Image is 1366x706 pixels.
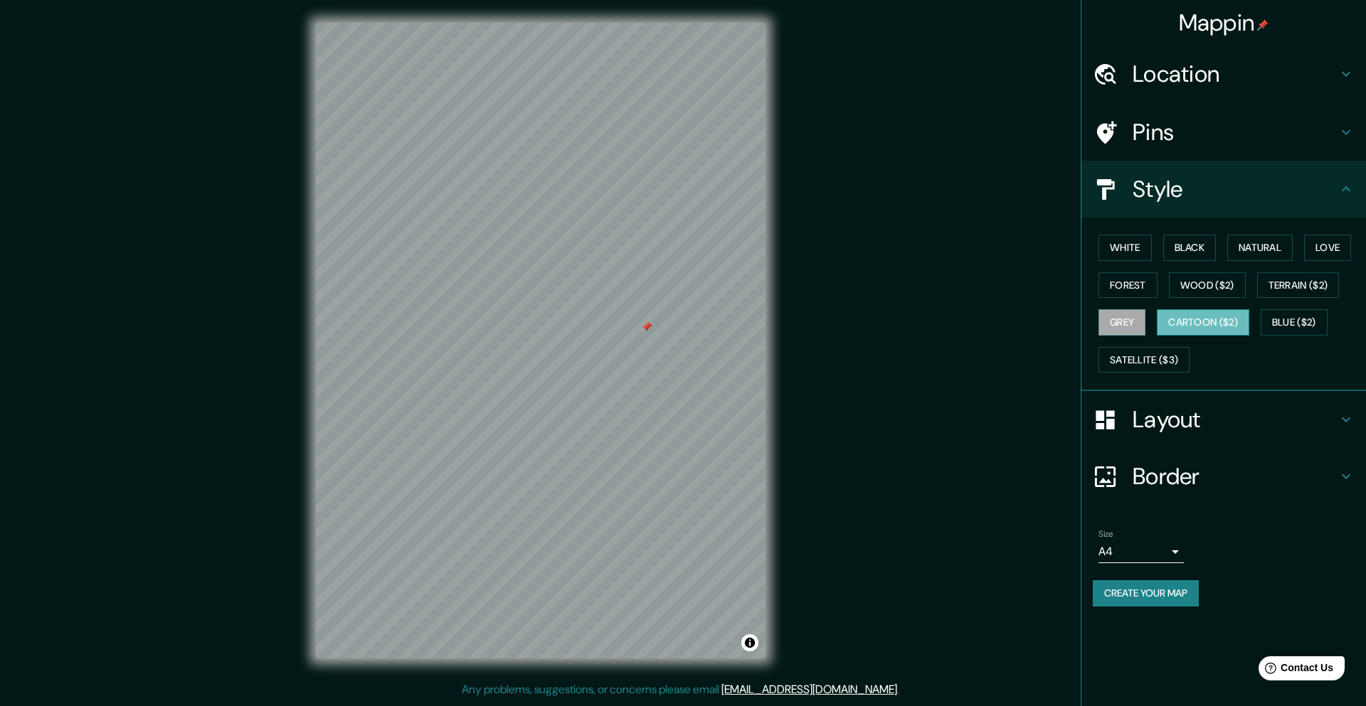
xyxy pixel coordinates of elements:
button: Satellite ($3) [1098,347,1190,373]
div: A4 [1098,540,1184,563]
h4: Mappin [1179,9,1269,37]
h4: Layout [1133,405,1338,434]
div: Location [1081,46,1366,102]
img: pin-icon.png [1257,19,1269,31]
h4: Location [1133,60,1338,88]
h4: Pins [1133,118,1338,146]
div: Pins [1081,104,1366,161]
button: Terrain ($2) [1257,272,1340,299]
div: . [899,681,901,698]
button: Toggle attribution [741,634,758,651]
button: Grey [1098,309,1145,336]
button: Forest [1098,272,1158,299]
h4: Border [1133,462,1338,491]
button: Wood ($2) [1169,272,1246,299]
label: Size [1098,528,1113,540]
button: Cartoon ($2) [1157,309,1249,336]
button: Black [1163,235,1217,261]
div: Border [1081,448,1366,505]
button: Create your map [1093,580,1199,606]
button: Blue ($2) [1261,309,1328,336]
a: [EMAIL_ADDRESS][DOMAIN_NAME] [721,682,897,697]
div: Style [1081,161,1366,218]
button: White [1098,235,1152,261]
button: Love [1304,235,1351,261]
div: . [901,681,904,698]
div: Layout [1081,391,1366,448]
p: Any problems, suggestions, or concerns please email . [462,681,899,698]
h4: Style [1133,175,1338,203]
button: Natural [1227,235,1293,261]
canvas: Map [316,23,766,658]
iframe: Help widget launcher [1239,651,1350,690]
